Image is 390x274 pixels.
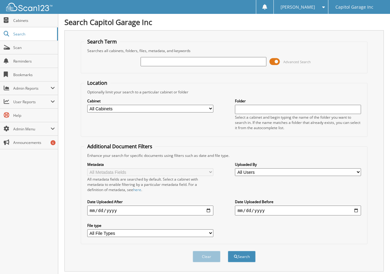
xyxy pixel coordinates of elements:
[87,162,213,167] label: Metadata
[84,48,364,53] div: Searches all cabinets, folders, files, metadata, and keywords
[13,140,55,145] span: Announcements
[13,113,55,118] span: Help
[13,99,51,104] span: User Reports
[193,251,220,262] button: Clear
[87,177,213,192] div: All metadata fields are searched by default. Select a cabinet with metadata to enable filtering b...
[133,187,141,192] a: here
[283,59,311,64] span: Advanced Search
[13,86,51,91] span: Admin Reports
[13,18,55,23] span: Cabinets
[87,223,213,228] label: File type
[84,80,110,86] legend: Location
[335,5,373,9] span: Capitol Garage Inc
[87,206,213,215] input: start
[6,3,52,11] img: scan123-logo-white.svg
[235,206,361,215] input: end
[51,140,55,145] div: 6
[13,31,54,37] span: Search
[87,199,213,204] label: Date Uploaded After
[84,153,364,158] div: Enhance your search for specific documents using filters such as date and file type.
[84,89,364,95] div: Optionally limit your search to a particular cabinet or folder
[235,98,361,104] label: Folder
[13,126,51,132] span: Admin Menu
[235,162,361,167] label: Uploaded By
[87,98,213,104] label: Cabinet
[84,38,120,45] legend: Search Term
[281,5,315,9] span: [PERSON_NAME]
[13,59,55,64] span: Reminders
[228,251,256,262] button: Search
[13,72,55,77] span: Bookmarks
[235,115,361,130] div: Select a cabinet and begin typing the name of the folder you want to search in. If the name match...
[235,199,361,204] label: Date Uploaded Before
[64,17,384,27] h1: Search Capitol Garage Inc
[13,45,55,50] span: Scan
[84,143,155,150] legend: Additional Document Filters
